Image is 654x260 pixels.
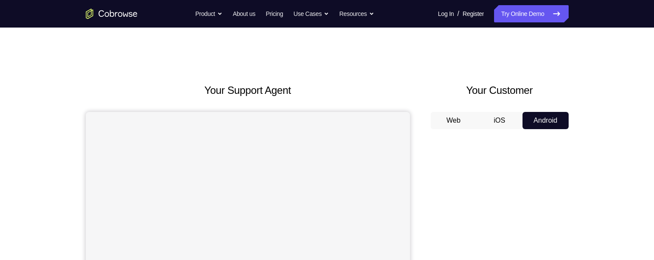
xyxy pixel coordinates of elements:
button: Resources [339,5,374,22]
h2: Your Support Agent [86,83,410,98]
a: Pricing [266,5,283,22]
a: Try Online Demo [494,5,568,22]
a: Go to the home page [86,9,138,19]
span: / [457,9,459,19]
button: iOS [476,112,523,129]
h2: Your Customer [431,83,569,98]
a: Log In [438,5,454,22]
a: About us [233,5,255,22]
button: Use Cases [294,5,329,22]
button: Product [195,5,222,22]
a: Register [463,5,484,22]
button: Android [523,112,569,129]
button: Web [431,112,477,129]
